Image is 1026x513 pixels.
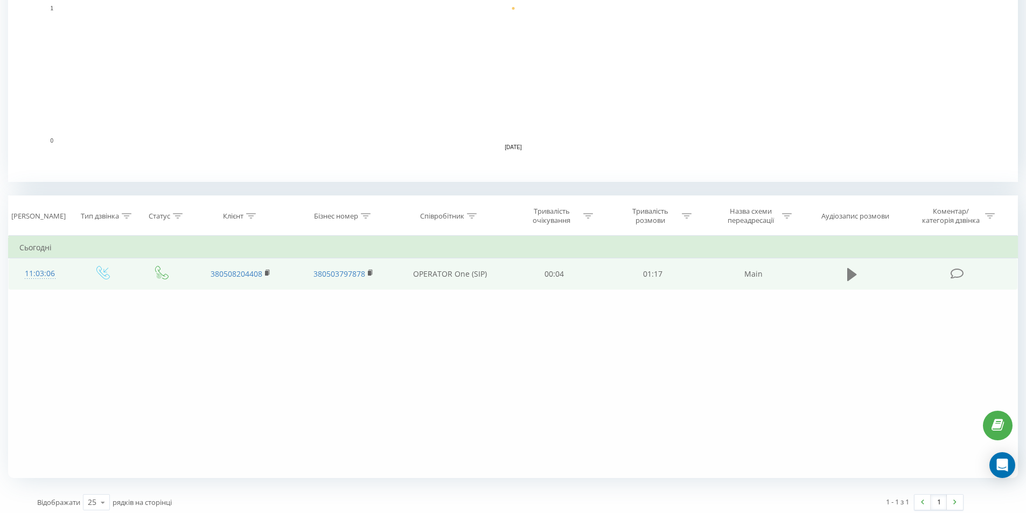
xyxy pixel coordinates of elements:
[931,495,947,510] a: 1
[505,144,522,150] text: [DATE]
[622,207,679,225] div: Тривалість розмови
[149,212,170,221] div: Статус
[81,212,119,221] div: Тип дзвінка
[919,207,982,225] div: Коментар/категорія дзвінка
[505,258,604,290] td: 00:04
[37,497,80,507] span: Відображати
[88,497,96,508] div: 25
[722,207,779,225] div: Назва схеми переадресації
[314,212,358,221] div: Бізнес номер
[313,269,365,279] a: 380503797878
[604,258,702,290] td: 01:17
[821,212,889,221] div: Аудіозапис розмови
[113,497,172,507] span: рядків на сторінці
[9,237,1018,258] td: Сьогодні
[11,212,66,221] div: [PERSON_NAME]
[19,263,61,284] div: 11:03:06
[50,5,53,11] text: 1
[50,138,53,144] text: 0
[395,258,505,290] td: OPERATOR One (SIP)
[989,452,1015,478] div: Open Intercom Messenger
[223,212,243,221] div: Клієнт
[523,207,581,225] div: Тривалість очікування
[211,269,262,279] a: 380508204408
[420,212,464,221] div: Співробітник
[886,496,909,507] div: 1 - 1 з 1
[702,258,804,290] td: Main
